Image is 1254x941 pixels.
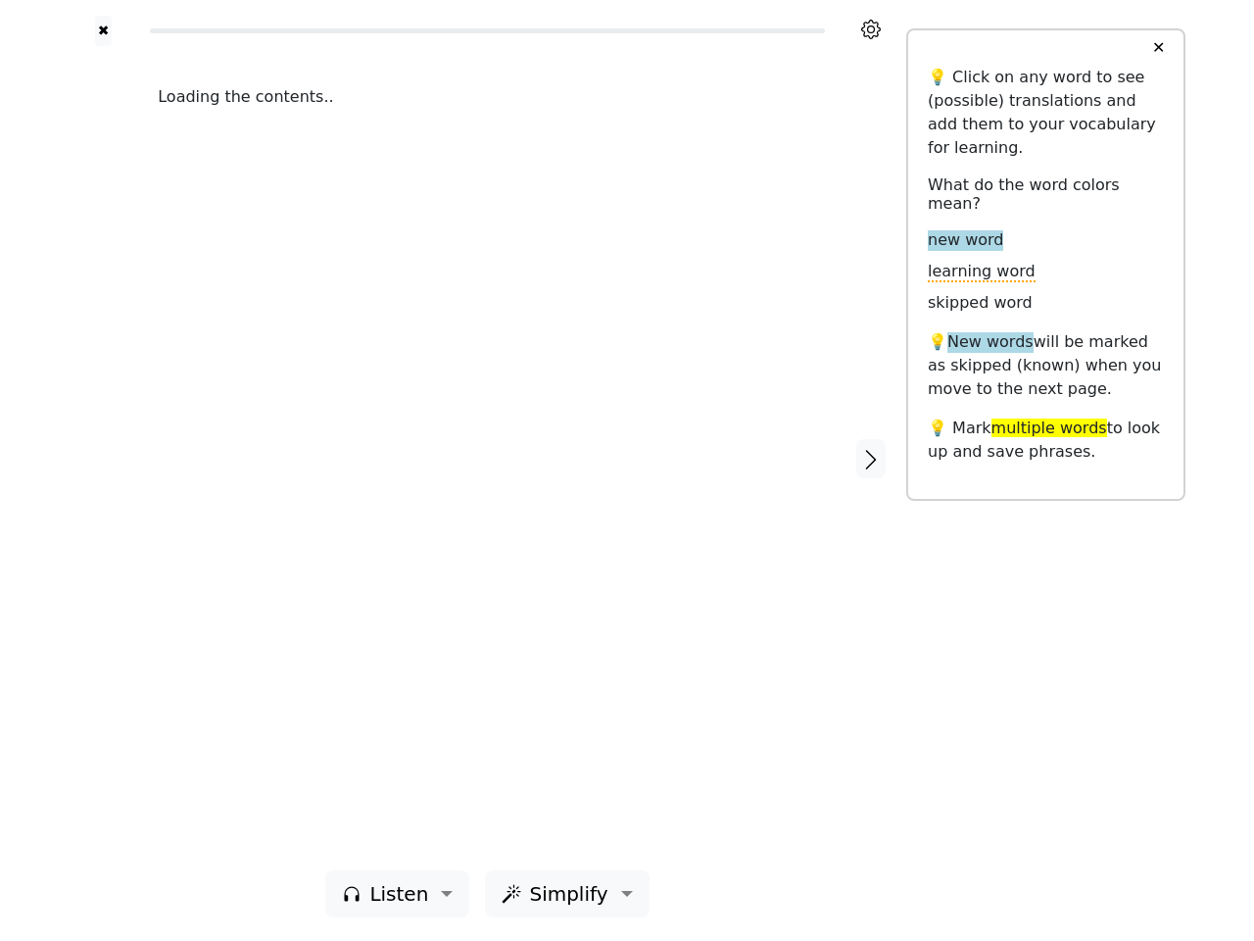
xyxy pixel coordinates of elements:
[325,870,469,917] button: Listen
[928,175,1164,213] h6: What do the word colors mean?
[928,330,1164,401] p: 💡 will be marked as skipped (known) when you move to the next page.
[485,870,649,917] button: Simplify
[928,66,1164,160] p: 💡 Click on any word to see (possible) translations and add them to your vocabulary for learning.
[369,879,428,909] span: Listen
[529,879,607,909] span: Simplify
[95,16,112,46] button: ✖
[928,230,1003,251] span: new word
[928,417,1164,464] p: 💡 Mark to look up and save phrases.
[991,419,1107,437] span: multiple words
[1140,30,1177,66] button: ✕
[158,85,817,109] div: Loading the contents..
[928,293,1033,314] span: skipped word
[947,332,1034,353] span: New words
[928,262,1036,282] span: learning word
